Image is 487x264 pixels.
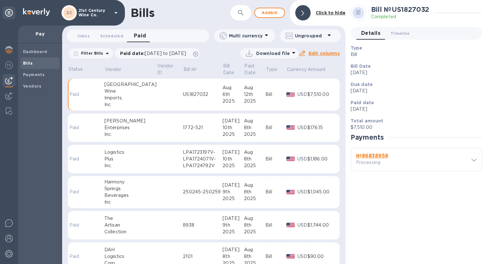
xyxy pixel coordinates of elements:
[104,222,157,229] div: Artisan
[223,253,244,260] div: 8th
[295,33,325,39] p: Ungrouped
[351,106,477,113] p: [DATE]
[244,162,266,169] div: 2025
[244,63,256,76] p: Paid Date
[351,100,374,105] b: Paid date
[104,156,157,162] div: Plus
[307,222,334,229] div: $1,744.00
[351,51,477,58] p: Bill
[371,5,429,13] h2: Bill № US1827032
[104,192,157,199] div: Beverages
[244,253,266,260] div: 8th
[244,222,266,229] div: 8th
[286,190,295,194] img: USD
[351,124,477,131] p: $7,510.00
[307,156,334,162] div: $1,186.00
[351,64,371,69] b: Bill Date
[223,131,244,138] div: 2025
[286,223,295,227] img: USD
[223,124,244,131] div: 10th
[69,66,83,73] p: Status
[23,49,47,54] b: Dashboard
[104,179,157,185] div: Harmony
[131,6,154,19] h1: Bills
[308,66,334,73] span: Amount
[145,51,186,56] span: [DATE] to [DATE]
[183,66,205,73] span: Bill №
[157,63,183,76] span: Vendor ID
[69,124,82,131] p: Paid
[223,246,244,253] div: [DATE]
[244,118,266,124] div: Aug
[297,253,307,260] p: USD
[244,131,266,138] div: 2025
[265,222,286,229] div: Bill
[371,13,429,20] p: Completed
[265,124,286,131] div: Bill
[244,215,266,222] div: Aug
[223,215,244,222] div: [DATE]
[157,63,174,76] p: Vendor ID
[23,61,33,66] b: Bills
[356,159,410,166] p: Processing
[223,91,244,98] div: 6th
[69,222,82,229] p: Paid
[104,199,157,206] div: Inc
[78,8,110,17] p: 21st Century Wine Co.
[183,91,223,98] div: US1827032
[223,63,235,76] p: Bill Date
[223,63,243,76] span: Bill Date
[229,33,263,39] p: Multi currency
[287,66,307,73] p: Currency
[3,6,15,19] div: Unpin categories
[244,229,266,235] div: 2025
[244,98,266,105] div: 2025
[223,189,244,195] div: 9th
[134,31,146,40] span: Paid
[297,189,307,195] p: USD
[104,246,157,253] div: DAH
[100,33,123,39] span: Scheduled
[266,66,278,73] p: Type
[223,149,244,156] div: [DATE]
[183,149,223,169] div: LPA1723197V- LPA1724071V-LPA1724792V
[223,222,244,229] div: 9th
[266,66,286,73] span: Type
[351,88,477,94] p: [DATE]
[244,84,266,91] div: Aug
[244,63,265,76] span: Paid Date
[104,118,157,124] div: [PERSON_NAME]
[265,156,286,162] div: Bill
[5,61,13,69] img: Foreign exchange
[244,156,266,162] div: 8th
[104,81,157,88] div: [GEOGRAPHIC_DATA]
[104,215,157,222] div: The
[105,66,121,73] p: Vendor
[23,8,50,16] img: Logo
[183,124,223,131] div: 1772-521
[244,124,266,131] div: 8th
[307,124,334,131] div: $176.15
[223,156,244,162] div: 10th
[351,133,384,141] h2: Payments
[244,246,266,253] div: Aug
[69,253,82,260] p: Paid
[256,50,290,57] p: Download file
[105,66,130,73] span: Vendor
[104,253,157,260] div: Logistics
[307,91,334,98] div: $7,510.00
[297,124,307,131] p: USD
[223,118,244,124] div: [DATE]
[244,91,266,98] div: 12th
[77,33,90,39] span: Inbox
[297,222,307,229] p: USD
[307,253,334,260] div: $90.00
[183,253,223,260] div: 2101
[265,91,286,98] div: Bill
[183,189,223,195] div: 250245-250259
[351,118,384,123] b: Total amount
[104,131,157,138] div: Inc.
[244,149,266,156] div: Aug
[254,8,285,18] button: Addbill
